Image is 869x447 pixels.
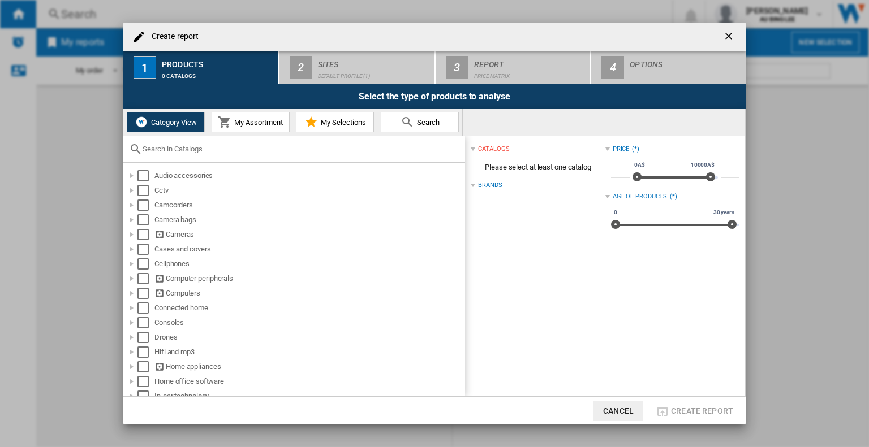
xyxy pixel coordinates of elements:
[134,56,156,79] div: 1
[154,317,463,328] div: Consoles
[154,244,463,255] div: Cases and covers
[154,199,463,211] div: Camcorders
[154,361,463,372] div: Home appliances
[474,67,586,79] div: Price Matrix
[123,51,279,84] button: 1 Products 0 catalogs
[290,56,312,79] div: 2
[137,346,154,358] md-checkbox: Select
[154,288,463,299] div: Computers
[478,181,502,190] div: Brands
[593,401,643,421] button: Cancel
[162,67,273,79] div: 0 catalogs
[123,84,746,109] div: Select the type of products to analyse
[137,302,154,314] md-checkbox: Select
[135,115,148,129] img: wiser-icon-white.png
[137,199,154,211] md-checkbox: Select
[137,244,154,255] md-checkbox: Select
[137,390,154,402] md-checkbox: Select
[127,112,205,132] button: Category View
[143,145,459,153] input: Search in Catalogs
[671,406,733,415] span: Create report
[154,273,463,284] div: Computer peripherals
[148,118,197,127] span: Category View
[154,258,463,270] div: Cellphones
[601,56,624,79] div: 4
[591,51,746,84] button: 4 Options
[154,302,463,314] div: Connected home
[137,214,154,225] md-checkbox: Select
[652,401,737,421] button: Create report
[318,67,429,79] div: Default profile (1)
[137,376,154,387] md-checkbox: Select
[471,157,605,178] span: Please select at least one catalog
[633,160,647,170] span: 0A$
[613,192,668,201] div: Age of products
[613,145,630,154] div: Price
[146,31,199,42] h4: Create report
[381,112,459,132] button: Search
[630,55,741,67] div: Options
[137,332,154,343] md-checkbox: Select
[137,229,154,240] md-checkbox: Select
[474,55,586,67] div: Report
[137,288,154,299] md-checkbox: Select
[436,51,591,84] button: 3 Report Price Matrix
[154,346,463,358] div: Hifi and mp3
[154,229,463,240] div: Cameras
[154,170,463,181] div: Audio accessories
[137,273,154,284] md-checkbox: Select
[137,170,154,181] md-checkbox: Select
[154,185,463,196] div: Cctv
[279,51,435,84] button: 2 Sites Default profile (1)
[154,376,463,387] div: Home office software
[154,214,463,225] div: Camera bags
[723,31,737,44] ng-md-icon: getI18NText('BUTTONS.CLOSE_DIALOG')
[612,208,619,217] span: 0
[414,118,440,127] span: Search
[212,112,290,132] button: My Assortment
[137,361,154,372] md-checkbox: Select
[318,55,429,67] div: Sites
[154,332,463,343] div: Drones
[137,317,154,328] md-checkbox: Select
[719,25,741,48] button: getI18NText('BUTTONS.CLOSE_DIALOG')
[154,390,463,402] div: In-car technology
[162,55,273,67] div: Products
[231,118,283,127] span: My Assortment
[318,118,366,127] span: My Selections
[137,185,154,196] md-checkbox: Select
[478,145,509,154] div: catalogs
[689,160,716,170] span: 10000A$
[446,56,468,79] div: 3
[137,258,154,270] md-checkbox: Select
[712,208,736,217] span: 30 years
[296,112,374,132] button: My Selections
